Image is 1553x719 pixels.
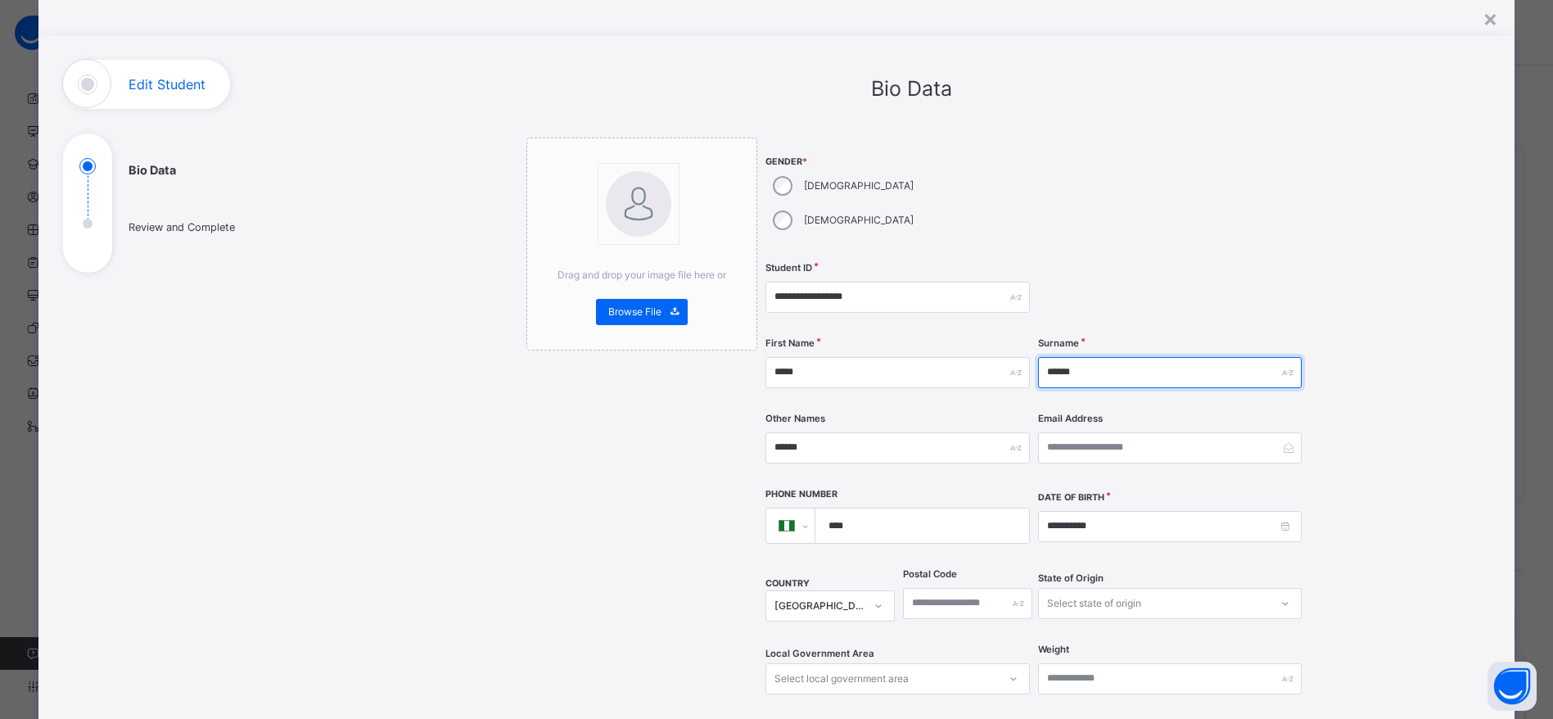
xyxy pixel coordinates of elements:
[1047,588,1141,619] div: Select state of origin
[558,269,726,281] span: Drag and drop your image file here or
[804,179,914,193] label: [DEMOGRAPHIC_DATA]
[526,138,757,350] div: bannerImageDrag and drop your image file here orBrowse File
[871,76,952,101] span: Bio Data
[765,578,810,589] span: COUNTRY
[765,488,837,501] label: Phone Number
[774,663,909,694] div: Select local government area
[1488,662,1537,711] button: Open asap
[1038,491,1104,504] label: Date of Birth
[903,568,957,581] label: Postal Code
[765,156,1029,169] span: Gender
[804,213,914,228] label: [DEMOGRAPHIC_DATA]
[1038,643,1069,657] label: Weight
[1483,1,1498,35] div: ×
[765,261,812,275] label: Student ID
[765,412,825,426] label: Other Names
[608,305,661,319] span: Browse File
[774,599,865,613] div: [GEOGRAPHIC_DATA]
[1038,412,1103,426] label: Email Address
[765,337,815,350] label: First Name
[1038,337,1079,350] label: Surname
[129,78,205,91] h1: Edit Student
[606,171,671,237] img: bannerImage
[1038,572,1104,586] span: State of Origin
[765,647,874,661] span: Local Government Area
